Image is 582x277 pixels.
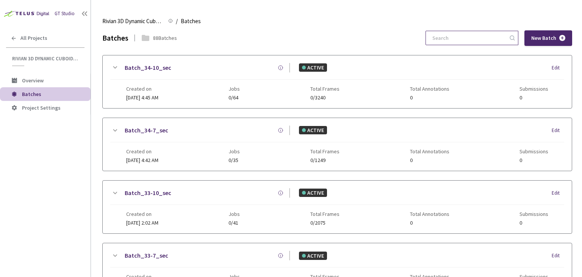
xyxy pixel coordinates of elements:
span: Batches [22,91,41,98]
span: Total Annotations [410,86,449,92]
span: [DATE] 4:45 AM [126,94,158,101]
span: All Projects [20,35,47,41]
div: Batch_33-10_secACTIVEEditCreated on[DATE] 2:02 AMJobs0/41Total Frames0/2075Total Annotations0Subm... [103,181,572,233]
span: 0 [410,220,449,226]
span: Jobs [228,86,240,92]
span: Total Annotations [410,148,449,154]
a: Batch_33-7_sec [125,251,168,260]
span: 0 [519,95,548,101]
li: / [176,17,178,26]
span: Submissions [519,211,548,217]
span: 0/1249 [310,157,339,163]
div: Batch_34-7_secACTIVEEditCreated on[DATE] 4:42 AMJobs0/35Total Frames0/1249Total Annotations0Submi... [103,118,572,171]
span: Created on [126,86,158,92]
div: ACTIVE [299,63,327,72]
span: Submissions [519,86,548,92]
span: Total Annotations [410,211,449,217]
span: Batches [181,17,201,26]
span: 0/35 [228,157,240,163]
span: 0 [410,95,449,101]
span: 0 [519,220,548,226]
div: Batch_34-10_secACTIVEEditCreated on[DATE] 4:45 AMJobs0/64Total Frames0/3240Total Annotations0Subm... [103,55,572,108]
span: Jobs [228,211,240,217]
span: Project Settings [22,104,61,111]
div: GT Studio [55,10,75,17]
a: Batch_33-10_sec [125,188,171,198]
span: Created on [126,211,158,217]
span: 0 [519,157,548,163]
span: Total Frames [310,86,339,92]
div: Edit [552,252,564,260]
span: Total Frames [310,148,339,154]
span: Rivian 3D Dynamic Cuboids[2024-25] [12,55,80,62]
span: Total Frames [310,211,339,217]
span: 0/64 [228,95,240,101]
span: Submissions [519,148,548,154]
span: Created on [126,148,158,154]
span: [DATE] 4:42 AM [126,157,158,164]
input: Search [428,31,508,45]
div: Edit [552,189,564,197]
span: 0/2075 [310,220,339,226]
div: ACTIVE [299,189,327,197]
div: ACTIVE [299,126,327,134]
div: 88 Batches [153,34,177,42]
span: 0/41 [228,220,240,226]
span: [DATE] 2:02 AM [126,219,158,226]
div: Edit [552,127,564,134]
span: Overview [22,77,44,84]
div: Edit [552,64,564,72]
span: New Batch [531,35,556,41]
a: Batch_34-7_sec [125,126,168,135]
a: Batch_34-10_sec [125,63,171,72]
span: 0 [410,157,449,163]
div: Batches [102,32,128,44]
span: Jobs [228,148,240,154]
span: 0/3240 [310,95,339,101]
div: ACTIVE [299,252,327,260]
span: Rivian 3D Dynamic Cuboids[2024-25] [102,17,164,26]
